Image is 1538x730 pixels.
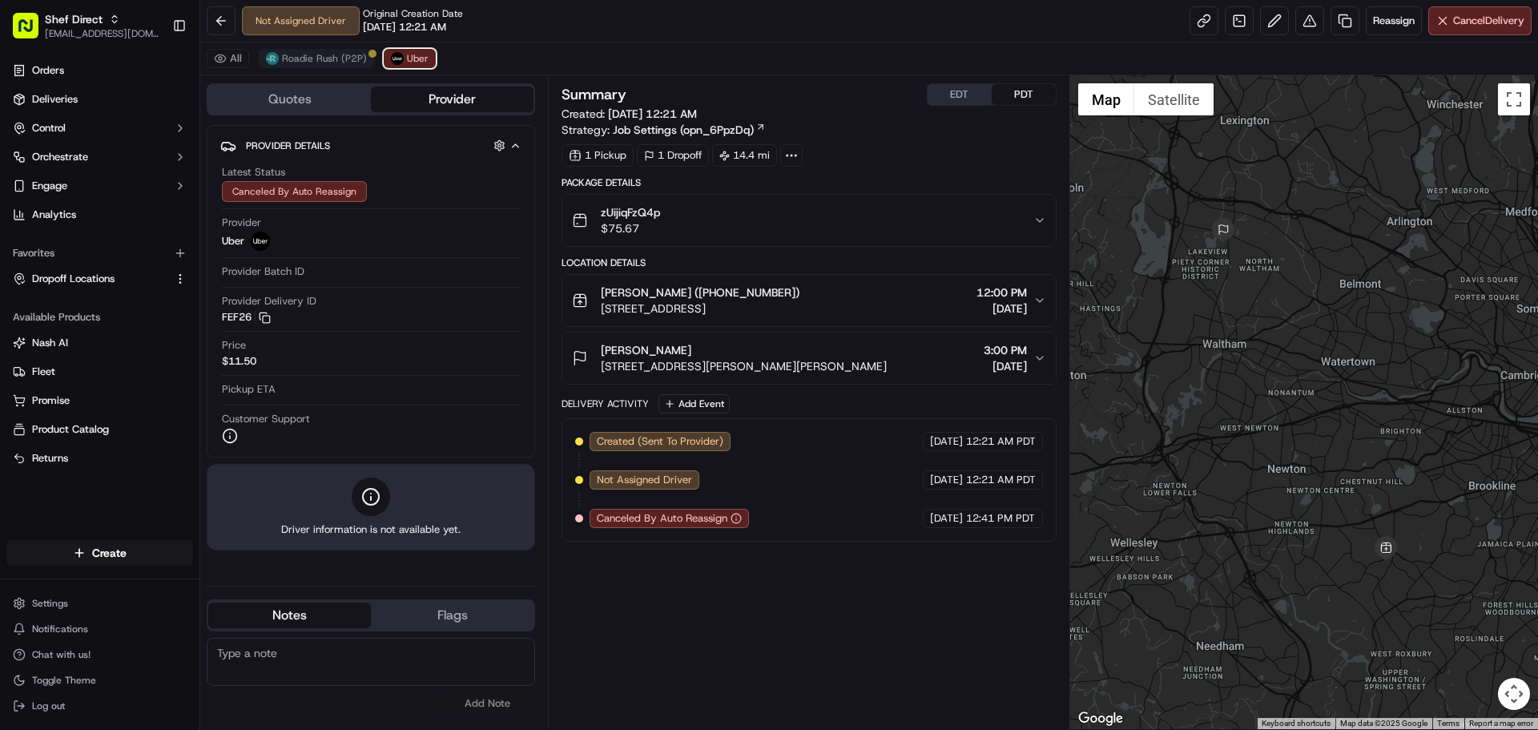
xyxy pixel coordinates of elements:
img: uber-new-logo.jpeg [251,232,270,251]
button: Provider [371,87,533,112]
span: Uber [407,52,429,65]
p: Welcome 👋 [16,64,292,90]
span: Product Catalog [32,422,109,437]
span: [STREET_ADDRESS] [601,300,799,317]
span: Analytics [32,208,76,222]
a: Terms (opens in new tab) [1437,719,1459,728]
span: Price [222,338,246,353]
a: Analytics [6,202,193,228]
span: Customer Support [222,412,310,426]
a: Report a map error [1469,719,1533,728]
div: Favorites [6,240,193,266]
button: [EMAIL_ADDRESS][DOMAIN_NAME] [45,27,159,40]
span: Provider Delivery ID [222,294,316,309]
span: Chat with us! [32,648,91,661]
span: Knowledge Base [32,315,123,331]
span: Created: [562,106,697,122]
a: Open this area in Google Maps (opens a new window) [1074,708,1127,729]
span: zUijiqFzQ4p [601,204,660,220]
span: Provider Details [246,139,330,152]
span: Nash AI [32,336,68,350]
span: Pylon [159,354,194,366]
button: Promise [6,388,193,413]
span: 12:41 PM PDT [966,511,1035,526]
button: Fleet [6,359,193,385]
span: [DATE] [976,300,1027,317]
button: Notes [208,603,371,628]
span: Log out [32,700,65,712]
div: Location Details [562,256,1056,269]
button: FEF26 [222,310,271,325]
span: Create [92,545,127,561]
button: [PERSON_NAME] ([PHONE_NUMBER])[STREET_ADDRESS]12:00 PM[DATE] [562,275,1055,326]
button: Notifications [6,618,193,640]
span: Canceled By Auto Reassign [597,511,727,526]
span: Shef Support [50,248,112,261]
span: [DATE] 12:21 AM [608,107,697,121]
a: Job Settings (opn_6PpzDq) [613,122,766,138]
button: [PERSON_NAME][STREET_ADDRESS][PERSON_NAME][PERSON_NAME]3:00 PM[DATE] [562,333,1055,384]
button: Shef Direct[EMAIL_ADDRESS][DOMAIN_NAME] [6,6,166,45]
span: Shef Direct [45,11,103,27]
img: roadie-logo-v2.jpg [266,52,279,65]
span: Created (Sent To Provider) [597,434,723,449]
span: 12:21 AM PDT [966,473,1036,487]
input: Got a question? Start typing here... [42,103,288,120]
span: [DATE] [930,434,963,449]
span: Settings [32,597,68,610]
span: [PERSON_NAME] [601,342,691,358]
img: Google [1074,708,1127,729]
img: 1736555255976-a54dd68f-1ca7-489b-9aae-adbdc363a1c4 [16,153,45,182]
button: Settings [6,592,193,615]
span: Deliveries [32,92,78,107]
button: Flags [371,603,533,628]
img: Nash [16,16,48,48]
span: Returns [32,451,68,466]
span: Engage [32,179,67,193]
a: Dropoff Locations [13,272,167,286]
div: Past conversations [16,208,107,221]
div: 1 Pickup [562,144,634,167]
span: [DATE] [930,473,963,487]
span: Dropoff Locations [32,272,115,286]
span: Promise [32,393,70,408]
button: Engage [6,173,193,199]
button: Toggle Theme [6,669,193,692]
span: Uber [222,234,244,248]
button: Product Catalog [6,417,193,442]
button: Dropoff Locations [6,266,193,292]
button: Roadie Rush (P2P) [259,49,374,68]
div: Strategy: [562,122,766,138]
img: 8571987876998_91fb9ceb93ad5c398215_72.jpg [34,153,62,182]
span: Provider Batch ID [222,264,304,279]
div: 1 [1210,218,1236,244]
span: 12:21 AM PDT [966,434,1036,449]
button: Provider Details [220,132,521,159]
button: Map camera controls [1498,678,1530,710]
button: See all [248,205,292,224]
button: Log out [6,695,193,717]
button: Control [6,115,193,141]
span: [PERSON_NAME] ([PHONE_NUMBER]) [601,284,799,300]
span: 3:00 PM [984,342,1027,358]
span: Provider [222,216,261,230]
img: Shef Support [16,233,42,259]
span: $75.67 [601,220,660,236]
a: Product Catalog [13,422,187,437]
span: [DATE] [124,248,157,261]
button: Quotes [208,87,371,112]
div: 14.4 mi [712,144,777,167]
span: $11.50 [222,354,256,369]
span: Notifications [32,623,88,635]
button: Orchestrate [6,144,193,170]
span: Latest Status [222,165,285,179]
img: uber-new-logo.jpeg [391,52,404,65]
span: API Documentation [151,315,257,331]
a: Orders [6,58,193,83]
a: Deliveries [6,87,193,112]
button: Returns [6,446,193,471]
span: • [115,248,121,261]
span: Orchestrate [32,150,88,164]
button: CancelDelivery [1428,6,1532,35]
